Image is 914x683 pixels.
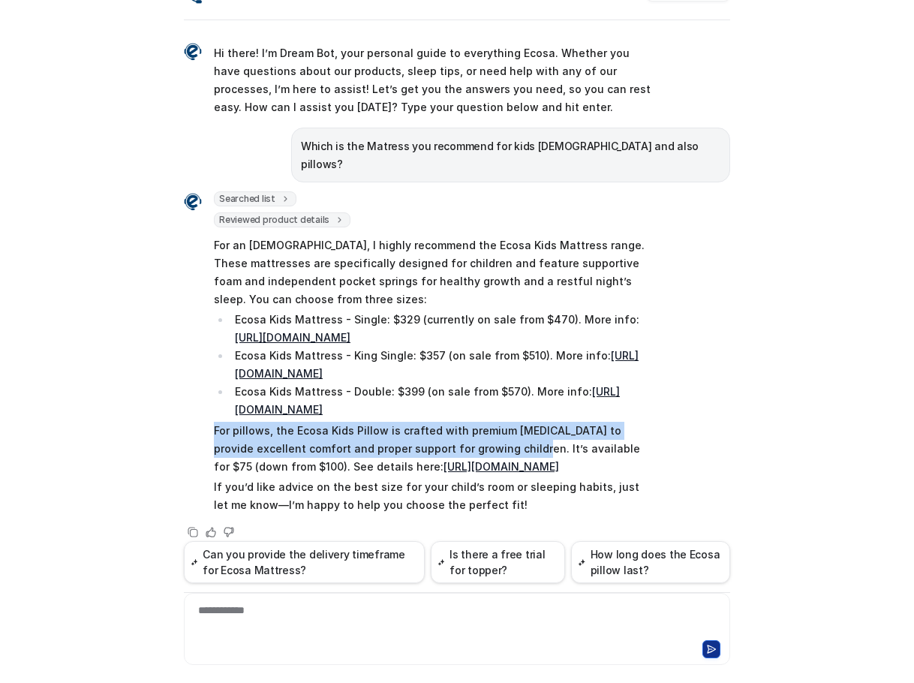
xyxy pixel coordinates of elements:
p: Which is the Matress you recommend for kids [DEMOGRAPHIC_DATA] and also pillows? [301,137,720,173]
img: Widget [184,43,202,61]
p: For pillows, the Ecosa Kids Pillow is crafted with premium [MEDICAL_DATA] to provide excellent co... [214,422,653,476]
span: Searched list [214,191,296,206]
li: Ecosa Kids Mattress - Single: $329 (currently on sale from $470). More info: [230,311,653,347]
button: Can you provide the delivery timeframe for Ecosa Mattress? [184,541,425,583]
a: [URL][DOMAIN_NAME] [235,331,350,344]
button: How long does the Ecosa pillow last? [571,541,730,583]
span: Reviewed product details [214,212,350,227]
p: Hi there! I’m Dream Bot, your personal guide to everything Ecosa. Whether you have questions abou... [214,44,653,116]
li: Ecosa Kids Mattress - Double: $399 (on sale from $570). More info: [230,383,653,419]
button: Is there a free trial for topper? [431,541,565,583]
a: [URL][DOMAIN_NAME] [443,460,559,473]
p: If you’d like advice on the best size for your child’s room or sleeping habits, just let me know—... [214,478,653,514]
img: Widget [184,193,202,211]
li: Ecosa Kids Mattress - King Single: $357 (on sale from $510). More info: [230,347,653,383]
p: For an [DEMOGRAPHIC_DATA], I highly recommend the Ecosa Kids Mattress range. These mattresses are... [214,236,653,308]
